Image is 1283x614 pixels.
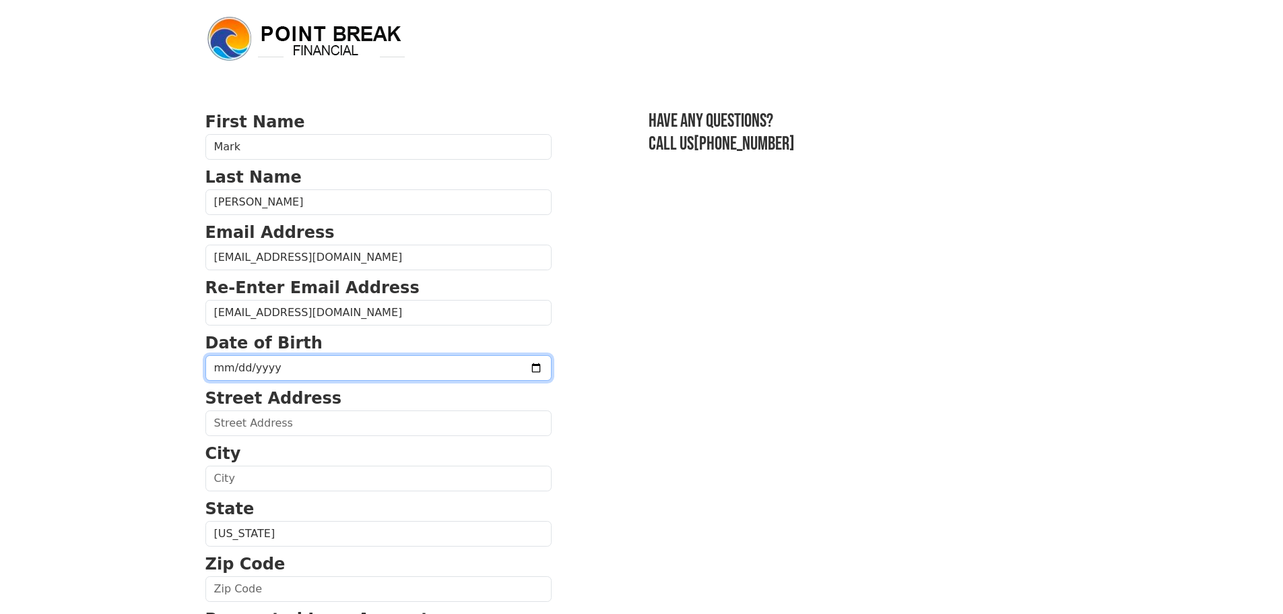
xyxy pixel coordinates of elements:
input: Re-Enter Email Address [205,300,552,326]
strong: State [205,499,255,518]
a: [PHONE_NUMBER] [694,133,795,155]
strong: Street Address [205,389,342,408]
input: First Name [205,134,552,160]
strong: Zip Code [205,555,286,574]
input: Email Address [205,245,552,270]
h3: Have any questions? [649,110,1078,133]
strong: Re-Enter Email Address [205,278,420,297]
img: logo.png [205,15,407,63]
strong: First Name [205,113,305,131]
strong: Date of Birth [205,334,323,352]
strong: Last Name [205,168,302,187]
h3: Call us [649,133,1078,156]
input: City [205,466,552,491]
input: Last Name [205,189,552,215]
strong: City [205,444,241,463]
strong: Email Address [205,223,335,242]
input: Street Address [205,410,552,436]
input: Zip Code [205,576,552,602]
